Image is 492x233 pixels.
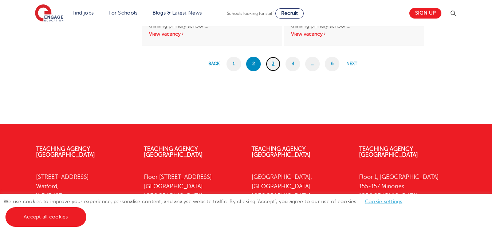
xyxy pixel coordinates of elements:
a: Find jobs [72,10,94,16]
a: Teaching Agency [GEOGRAPHIC_DATA] [144,146,203,158]
a: Accept all cookies [5,207,86,227]
span: Recruit [281,11,298,16]
a: Teaching Agency [GEOGRAPHIC_DATA] [36,146,95,158]
span: Schools looking for staff [227,11,274,16]
a: Sign up [409,8,441,19]
p: [STREET_ADDRESS] Watford, WD17 1SZ 01923 281040 [36,172,133,220]
a: Back [206,57,221,71]
p: Floor 1, [GEOGRAPHIC_DATA] 155-157 Minories [GEOGRAPHIC_DATA], EC3N 1LJ 0333 150 8020 [359,172,456,230]
a: Teaching Agency [GEOGRAPHIC_DATA] [359,146,418,158]
a: Next [345,57,359,71]
a: View vacancy [291,31,327,37]
span: 2 [246,57,261,71]
p: [GEOGRAPHIC_DATA], [GEOGRAPHIC_DATA] [GEOGRAPHIC_DATA], LS1 5SH 0113 323 7633 [252,172,349,230]
a: 1 [227,57,241,71]
img: Engage Education [35,4,63,23]
a: Recruit [275,8,304,19]
span: … [305,57,320,71]
a: Blogs & Latest News [153,10,202,16]
span: We use cookies to improve your experience, personalise content, and analyse website traffic. By c... [4,199,410,220]
a: 6 [325,57,339,71]
a: View vacancy [149,31,185,37]
a: For Schools [109,10,137,16]
a: Cookie settings [365,199,402,204]
a: Teaching Agency [GEOGRAPHIC_DATA] [252,146,311,158]
p: Floor [STREET_ADDRESS] [GEOGRAPHIC_DATA] [GEOGRAPHIC_DATA], BN1 3XF 01273 447633 [144,172,241,230]
a: 4 [286,57,300,71]
a: 3 [266,57,280,71]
